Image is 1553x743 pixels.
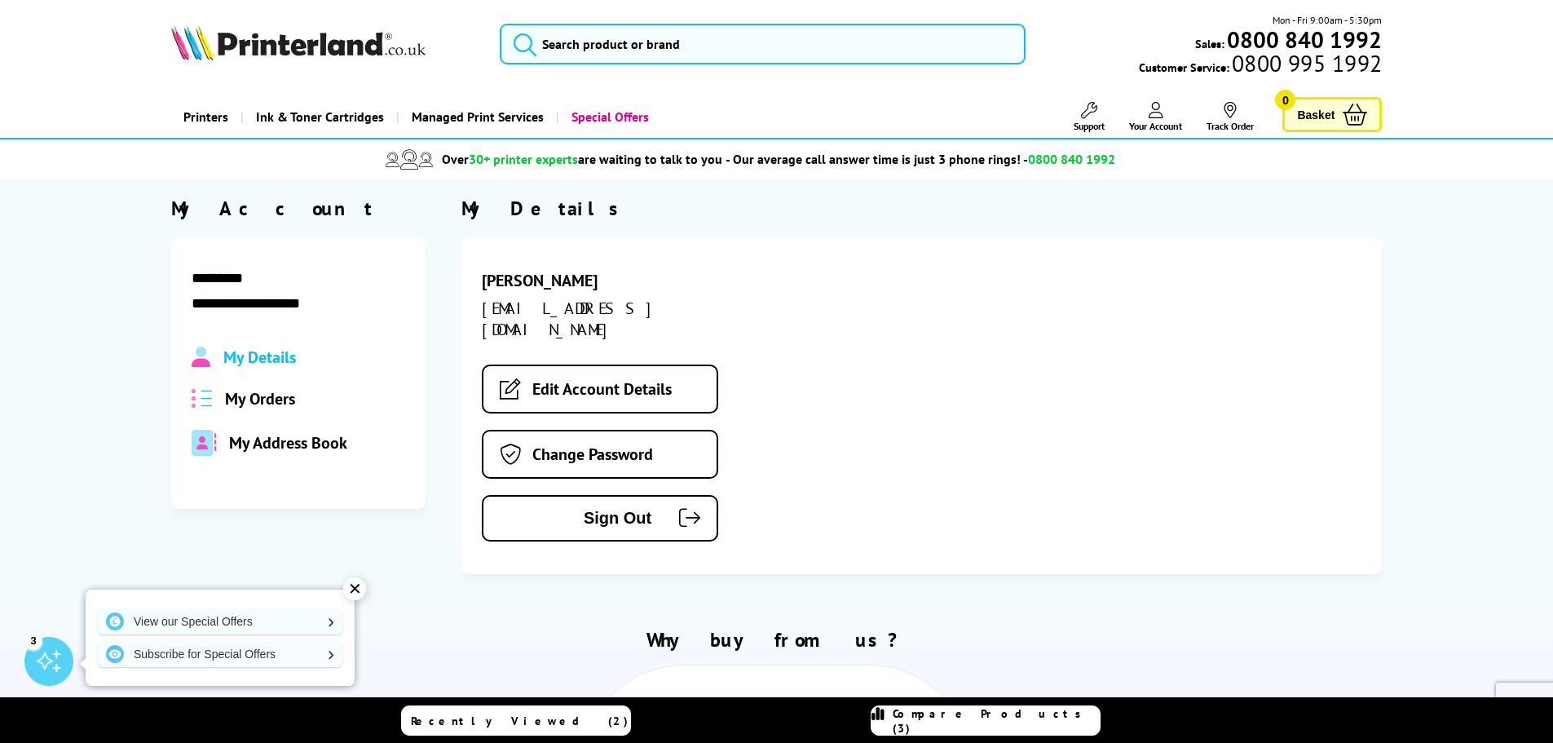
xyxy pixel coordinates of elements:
span: Ink & Toner Cartridges [256,96,384,138]
a: Change Password [482,430,718,479]
div: My Details [461,196,1382,221]
div: [PERSON_NAME] [482,270,772,291]
a: Printers [171,96,240,138]
a: View our Special Offers [98,608,342,635]
a: Subscribe for Special Offers [98,641,342,667]
button: Sign Out [482,495,718,542]
img: all-order.svg [192,389,213,408]
a: Managed Print Services [396,96,556,138]
span: Sign Out [508,509,651,528]
a: Support [1074,102,1105,132]
span: My Address Book [229,432,347,453]
span: 30+ printer experts [469,151,578,167]
h2: Why buy from us? [171,627,1383,652]
span: 0800 995 1992 [1229,55,1382,71]
span: - Our average call answer time is just 3 phone rings! - [726,151,1115,167]
div: [EMAIL_ADDRESS][DOMAIN_NAME] [482,298,772,340]
a: Basket 0 [1282,97,1382,132]
span: Your Account [1129,120,1182,132]
span: 0 [1275,90,1295,110]
span: Mon - Fri 9:00am - 5:30pm [1273,12,1382,28]
b: 0800 840 1992 [1227,24,1382,55]
img: address-book-duotone-solid.svg [192,430,216,456]
a: Your Account [1129,102,1182,132]
span: Support [1074,120,1105,132]
div: My Account [171,196,426,221]
a: Recently Viewed (2) [401,705,631,736]
a: Special Offers [556,96,661,138]
div: 3 [24,631,42,649]
img: Printerland Logo [171,24,426,60]
span: Basket [1297,104,1335,126]
span: My Details [223,347,296,368]
input: Search product or brand [500,24,1026,64]
div: ✕ [343,577,366,600]
a: 0800 840 1992 [1224,32,1382,47]
a: Track Order [1207,102,1254,132]
span: My Orders [225,388,295,409]
span: Over are waiting to talk to you [442,151,722,167]
span: Compare Products (3) [893,706,1100,736]
a: Edit Account Details [482,365,718,414]
span: Recently Viewed (2) [411,714,629,728]
span: Customer Service: [1139,55,1382,75]
img: Profile.svg [192,347,210,368]
a: Compare Products (3) [871,705,1101,736]
span: 0800 840 1992 [1028,151,1115,167]
a: Printerland Logo [171,24,480,64]
a: Ink & Toner Cartridges [240,96,396,138]
span: Sales: [1195,36,1224,51]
